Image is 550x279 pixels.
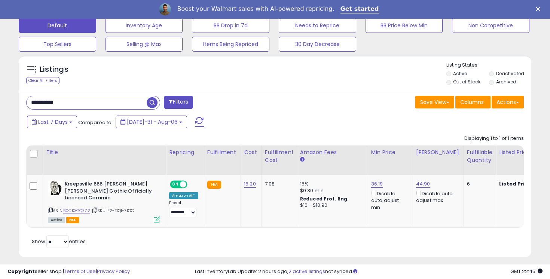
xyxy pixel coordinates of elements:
[64,268,96,275] a: Terms of Use
[66,217,79,223] span: FBA
[207,181,221,189] small: FBA
[106,18,183,33] button: Inventory Age
[7,268,35,275] strong: Copyright
[48,181,160,222] div: ASIN:
[300,187,362,194] div: $0.30 min
[496,79,516,85] label: Archived
[26,77,59,84] div: Clear All Filters
[536,7,543,11] div: Close
[279,37,356,52] button: 30 Day Decrease
[78,119,113,126] span: Compared to:
[63,208,90,214] a: B0CKXGQ7Z2
[467,148,493,164] div: Fulfillable Quantity
[97,268,130,275] a: Privacy Policy
[416,189,458,204] div: Disable auto adjust max
[265,148,294,164] div: Fulfillment Cost
[265,181,291,187] div: 7.08
[464,135,524,142] div: Displaying 1 to 1 of 1 items
[186,181,198,188] span: OFF
[279,18,356,33] button: Needs to Reprice
[177,5,334,13] div: Boost your Walmart sales with AI-powered repricing.
[300,181,362,187] div: 15%
[244,180,256,188] a: 16.20
[169,192,198,199] div: Amazon AI *
[65,181,156,203] b: Kreepsville 666 [PERSON_NAME] [PERSON_NAME] Gothic Officially Licenced Ceramic
[164,96,193,109] button: Filters
[27,116,77,128] button: Last 7 Days
[453,70,467,77] label: Active
[446,62,532,69] p: Listing States:
[192,37,269,52] button: Items Being Repriced
[7,268,130,275] div: seller snap | |
[192,18,269,33] button: BB Drop in 7d
[48,217,65,223] span: All listings currently available for purchase on Amazon
[496,70,524,77] label: Deactivated
[300,202,362,209] div: $10 - $10.90
[371,148,410,156] div: Min Price
[340,5,379,13] a: Get started
[416,180,430,188] a: 44.90
[159,3,171,15] img: Profile image for Adrian
[416,148,461,156] div: [PERSON_NAME]
[455,96,491,108] button: Columns
[116,116,187,128] button: [DATE]-31 - Aug-06
[38,118,68,126] span: Last 7 Days
[300,148,365,156] div: Amazon Fees
[19,37,96,52] button: Top Sellers
[492,96,524,108] button: Actions
[452,18,529,33] button: Non Competitive
[171,181,180,188] span: ON
[300,196,349,202] b: Reduced Prof. Rng.
[371,189,407,211] div: Disable auto adjust min
[91,208,134,214] span: | SKU: F2-TIQ1-71OC
[244,148,259,156] div: Cost
[46,148,163,156] div: Title
[19,18,96,33] button: Default
[415,96,454,108] button: Save View
[169,200,198,217] div: Preset:
[366,18,443,33] button: BB Price Below Min
[371,180,383,188] a: 36.19
[32,238,86,245] span: Show: entries
[40,64,68,75] h5: Listings
[169,148,201,156] div: Repricing
[207,148,238,156] div: Fulfillment
[467,181,490,187] div: 6
[453,79,480,85] label: Out of Stock
[106,37,183,52] button: Selling @ Max
[288,268,325,275] a: 2 active listings
[460,98,484,106] span: Columns
[510,268,543,275] span: 2025-08-14 22:45 GMT
[499,180,533,187] b: Listed Price:
[48,181,63,196] img: 413wpZNAsFL._SL40_.jpg
[195,268,543,275] div: Last InventoryLab Update: 2 hours ago, not synced.
[300,156,305,163] small: Amazon Fees.
[127,118,178,126] span: [DATE]-31 - Aug-06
